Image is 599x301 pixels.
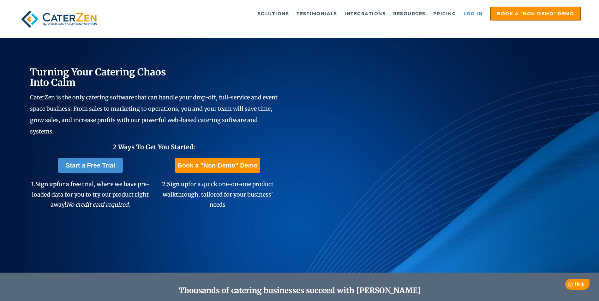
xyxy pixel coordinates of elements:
[430,7,459,20] a: Pricing
[18,7,100,32] img: caterzen
[293,7,340,20] a: Testimonials
[543,276,592,294] iframe: Help widget launcher
[390,7,429,20] a: Resources
[341,7,389,20] a: Integrations
[490,7,581,21] a: Book a "Non-Demo" Demo
[162,180,273,208] span: 2. for a quick one-on-one product walkthrough, tailored for your business' needs
[114,7,581,21] div: Navigation Menu
[58,158,123,173] a: Start a Free Trial
[167,180,188,188] span: Sign up
[255,7,292,20] a: Solutions
[31,180,149,208] span: 1. for a free trial, where we have pre-loaded data for you to try our product right away!
[30,94,278,135] span: CaterZen is the only catering software that can handle your drop-off, full-service and event spac...
[60,286,539,295] h2: Thousands of catering businesses succeed with [PERSON_NAME]
[175,158,260,173] a: Book a "Non-Demo" Demo
[113,143,195,151] span: 2 Ways To Get You Started:
[30,66,166,88] span: Turning Your Catering Chaos Into Calm
[66,201,130,208] em: No credit card required.
[460,7,486,20] a: Log in
[35,180,57,188] span: Sign up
